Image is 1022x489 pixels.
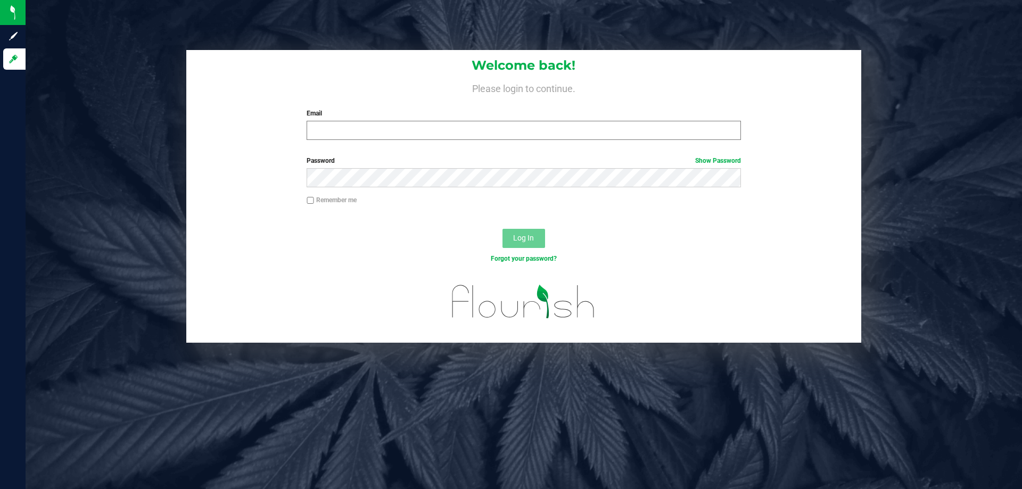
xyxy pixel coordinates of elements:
[186,81,861,94] h4: Please login to continue.
[8,54,19,64] inline-svg: Log in
[307,157,335,164] span: Password
[491,255,557,262] a: Forgot your password?
[307,195,357,205] label: Remember me
[307,109,740,118] label: Email
[8,31,19,42] inline-svg: Sign up
[307,197,314,204] input: Remember me
[695,157,741,164] a: Show Password
[439,275,608,329] img: flourish_logo.svg
[186,59,861,72] h1: Welcome back!
[513,234,534,242] span: Log In
[502,229,545,248] button: Log In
